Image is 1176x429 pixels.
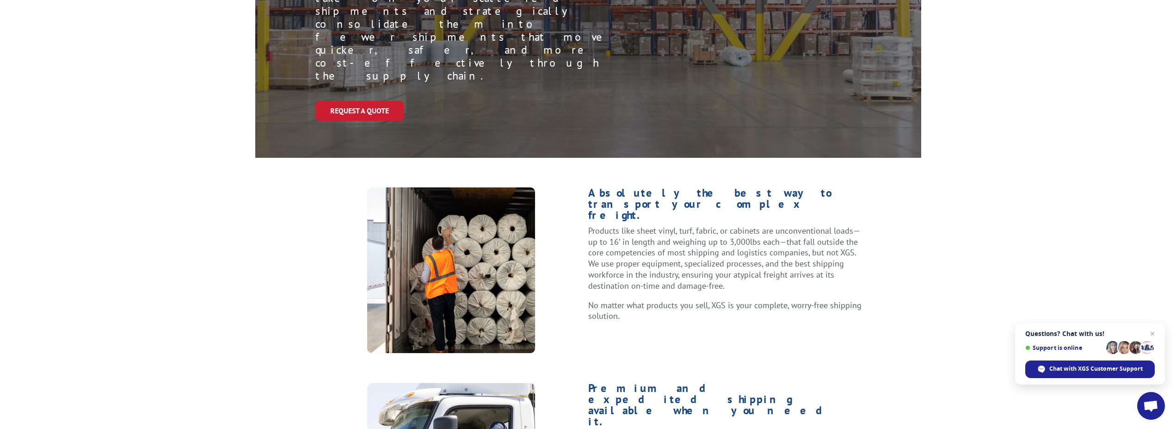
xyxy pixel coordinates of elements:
[1025,361,1155,378] div: Chat with XGS Customer Support
[315,101,404,121] a: Request a Quote
[1147,328,1158,339] span: Close chat
[1025,344,1103,351] span: Support is online
[1049,365,1143,373] span: Chat with XGS Customer Support
[588,187,862,225] h1: Absolutely the best way to transport your complex freight.
[367,187,535,353] img: xgas-full-truck-a-copy@2x
[1137,392,1165,420] div: Open chat
[588,225,862,300] p: Products like sheet vinyl, turf, fabric, or cabinets are unconventional loads—up to 16′ in length...
[1025,330,1155,337] span: Questions? Chat with us!
[588,300,862,322] p: No matter what products you sell, XGS is your complete, worry-free shipping solution.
